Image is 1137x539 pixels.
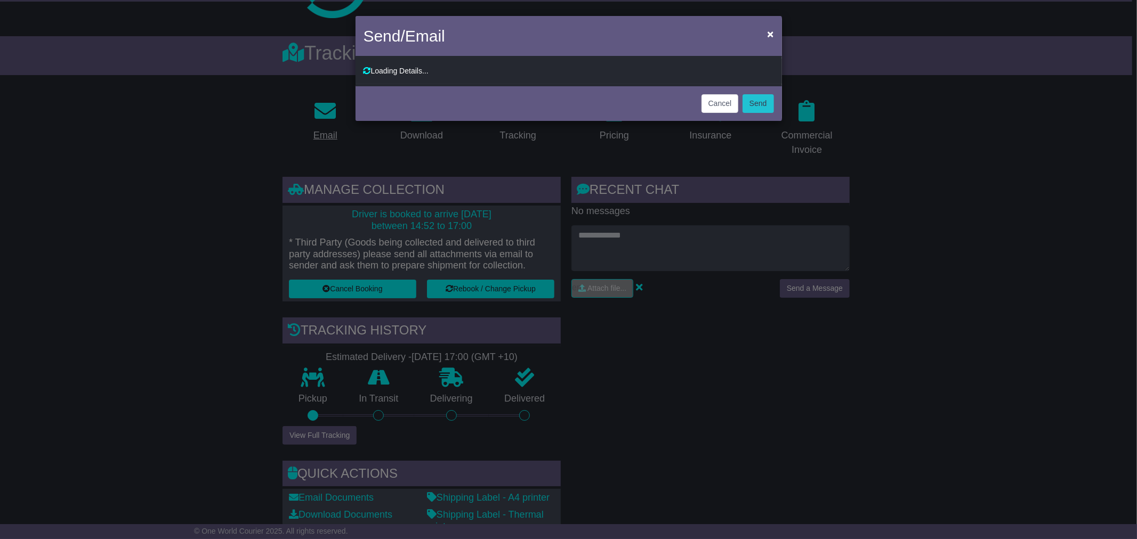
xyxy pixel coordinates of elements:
span: × [767,28,773,40]
button: Cancel [701,94,739,113]
button: Close [762,23,779,45]
div: Loading Details... [364,67,774,76]
h4: Send/Email [364,24,445,48]
button: Send [743,94,774,113]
